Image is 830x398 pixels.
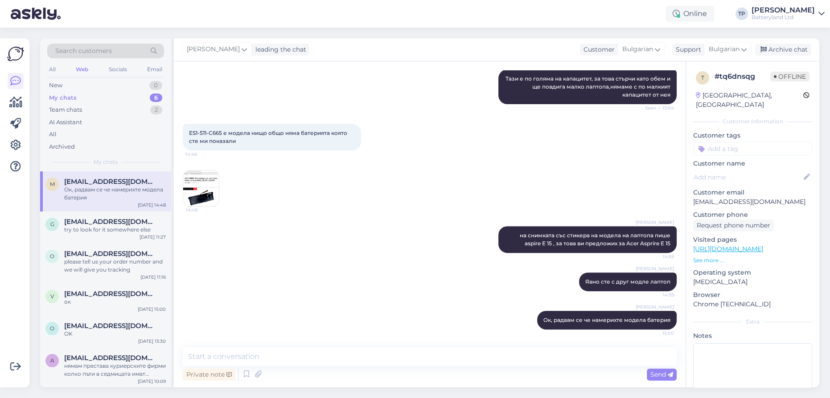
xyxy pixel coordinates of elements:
[650,370,673,378] span: Send
[64,258,166,274] div: please tell us your order number and we will give you tracking
[186,207,219,213] span: 14:48
[694,172,802,182] input: Add name
[693,159,812,168] p: Customer name
[622,45,653,54] span: Bulgarian
[755,44,811,56] div: Archive chat
[693,210,812,219] p: Customer phone
[7,45,24,62] img: Askly Logo
[693,318,812,326] div: Extra
[641,253,674,260] span: 14:59
[49,106,82,114] div: Team chats
[145,64,164,75] div: Email
[47,64,58,75] div: All
[49,81,62,90] div: New
[585,278,670,285] span: Явно сте с друг модле лаптоп
[693,331,812,341] p: Notes
[636,304,674,310] span: [PERSON_NAME]
[693,268,812,277] p: Operating system
[693,118,812,126] div: Customer information
[693,131,812,140] p: Customer tags
[138,378,166,385] div: [DATE] 10:09
[50,293,54,300] span: v
[696,91,803,110] div: [GEOGRAPHIC_DATA], [GEOGRAPHIC_DATA]
[64,322,157,330] span: office@7ss.bg
[183,369,235,381] div: Private note
[64,362,166,378] div: нямам престава куриерските фирми колко пъти в седмицата имат разнос за това село,по скоро звъннет...
[693,277,812,287] p: [MEDICAL_DATA]
[183,171,219,206] img: Attachment
[138,338,166,345] div: [DATE] 13:30
[74,64,90,75] div: Web
[50,357,54,364] span: a
[64,250,157,258] span: Oumou50@hotmail.com
[64,330,166,338] div: OK
[636,219,674,226] span: [PERSON_NAME]
[49,93,77,102] div: My chats
[693,300,812,309] p: Chrome [TECHNICAL_ID]
[50,325,54,332] span: o
[50,221,54,227] span: g
[49,142,75,151] div: Archived
[641,105,674,111] span: Seen ✓ 13:04
[49,130,57,139] div: All
[64,178,157,186] span: milenmeisipako@gmail.com
[64,354,157,362] span: alehandropetrov1@gmail.com
[50,181,55,187] span: m
[505,75,672,98] span: Тази е по голяма на капацитет, за това стърчи като обем и ще повдига малко лаптопа,нямаме с по ма...
[701,74,704,81] span: t
[709,45,740,54] span: Bulgarian
[64,226,166,234] div: try to look for it somewhere else
[735,8,748,20] div: TP
[140,274,166,280] div: [DATE] 11:16
[693,290,812,300] p: Browser
[189,130,349,144] span: ES1-511-C665 е модела нищо общо няма батерията която сте ми показали
[49,118,82,127] div: AI Assistant
[138,306,166,313] div: [DATE] 15:00
[520,232,672,247] span: на снимката със стикера на модела на лаптопа пише aspire E 15 , за това ви предложих за Acer Aspr...
[185,151,219,158] span: 14:46
[636,265,674,272] span: [PERSON_NAME]
[140,234,166,240] div: [DATE] 11:27
[693,197,812,207] p: [EMAIL_ADDRESS][DOMAIN_NAME]
[50,253,54,260] span: O
[666,6,714,22] div: Online
[715,71,770,82] div: # tq6dnsqg
[693,256,812,264] p: See more ...
[150,93,162,102] div: 6
[55,46,112,56] span: Search customers
[693,188,812,197] p: Customer email
[770,72,809,81] span: Offline
[149,81,162,90] div: 0
[252,45,306,54] div: leading the chat
[752,14,815,21] div: Batteryland Ltd
[672,45,701,54] div: Support
[693,142,812,155] input: Add a tag
[64,218,157,226] span: giulianamattiello64@gmail.com
[693,235,812,244] p: Visited pages
[543,317,670,323] span: Ок, радвам се че намерихте модела батерия
[150,106,162,114] div: 2
[64,186,166,202] div: Ок, радвам се че намерихте модела батерия
[752,7,825,21] a: [PERSON_NAME]Batteryland Ltd
[94,158,118,166] span: My chats
[138,202,166,208] div: [DATE] 14:48
[64,290,157,298] span: vasileva.jivka@gmail.com
[693,245,763,253] a: [URL][DOMAIN_NAME]
[641,330,674,337] span: 15:00
[107,64,129,75] div: Socials
[580,45,615,54] div: Customer
[693,219,774,231] div: Request phone number
[187,45,240,54] span: [PERSON_NAME]
[641,292,674,298] span: 14:59
[752,7,815,14] div: [PERSON_NAME]
[64,298,166,306] div: ок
